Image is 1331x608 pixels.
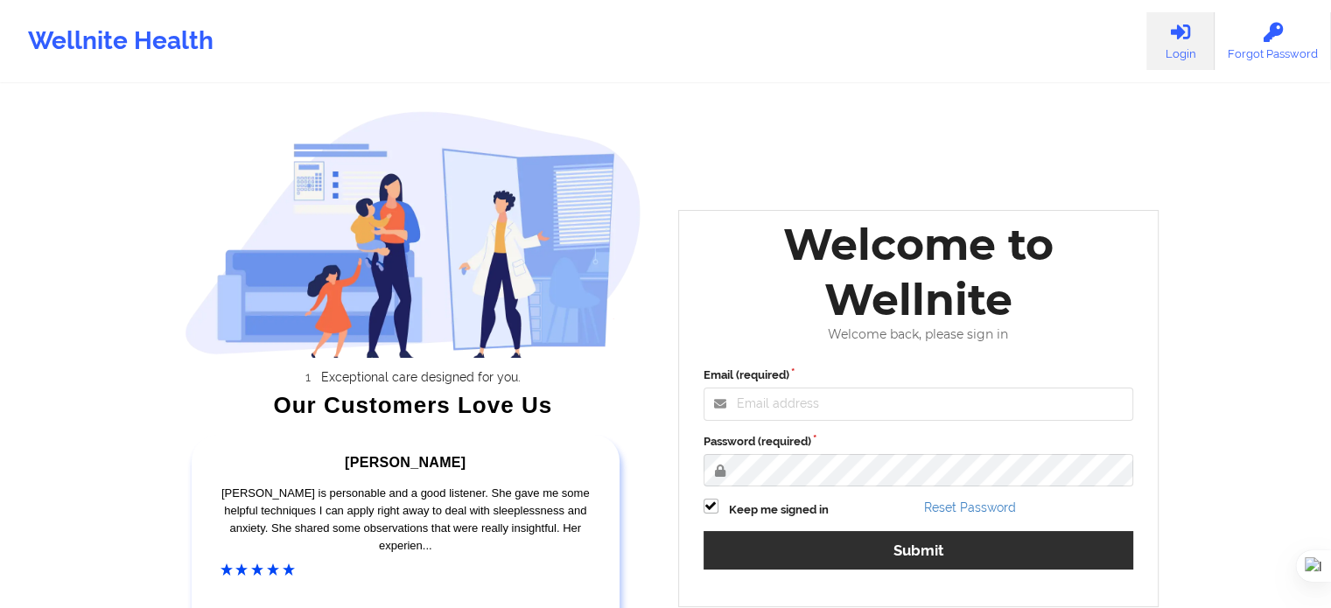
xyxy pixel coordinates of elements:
[1146,12,1215,70] a: Login
[185,110,641,358] img: wellnite-auth-hero_200.c722682e.png
[221,485,592,555] div: [PERSON_NAME] is personable and a good listener. She gave me some helpful techniques I can apply ...
[704,367,1134,384] label: Email (required)
[691,217,1146,327] div: Welcome to Wellnite
[691,327,1146,342] div: Welcome back, please sign in
[704,388,1134,421] input: Email address
[1215,12,1331,70] a: Forgot Password
[704,433,1134,451] label: Password (required)
[200,370,641,384] li: Exceptional care designed for you.
[924,500,1016,514] a: Reset Password
[345,455,466,470] span: [PERSON_NAME]
[704,531,1134,569] button: Submit
[185,396,641,414] div: Our Customers Love Us
[729,501,829,519] label: Keep me signed in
